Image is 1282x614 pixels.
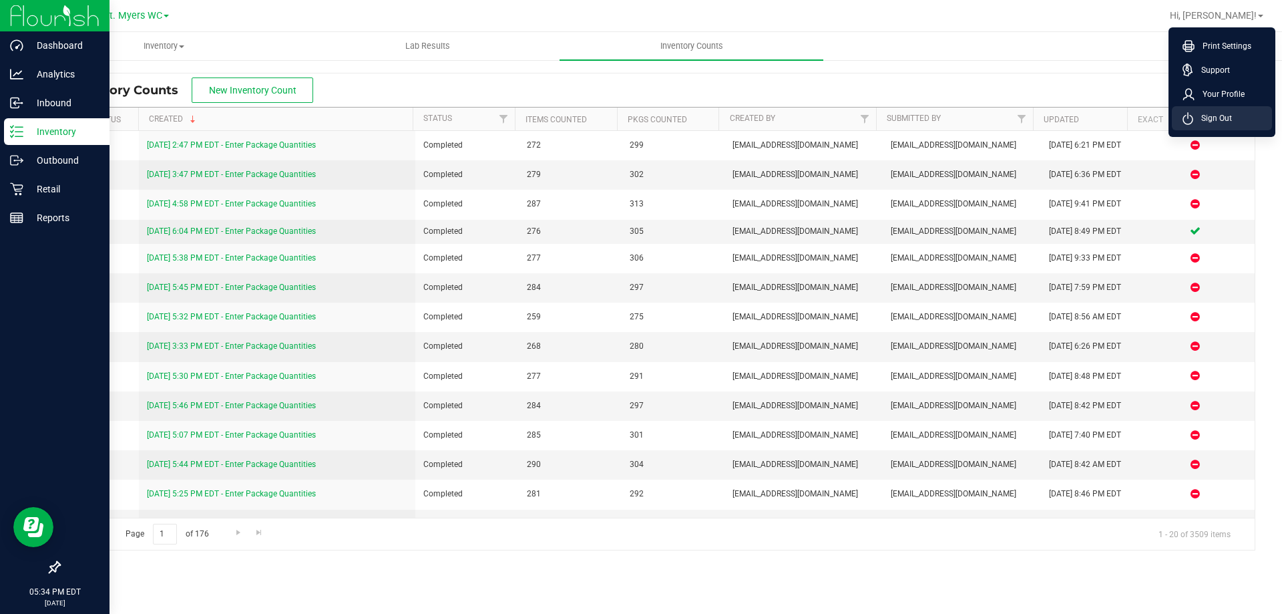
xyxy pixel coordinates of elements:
span: [EMAIL_ADDRESS][DOMAIN_NAME] [732,281,875,294]
input: 1 [153,524,177,545]
a: [DATE] 5:38 PM EDT - Enter Package Quantities [147,253,316,263]
div: [DATE] 8:56 AM EDT [1049,311,1128,323]
a: [DATE] 5:25 PM EDT - Enter Package Quantities [147,489,316,498]
span: [EMAIL_ADDRESS][DOMAIN_NAME] [891,400,1033,412]
span: [EMAIL_ADDRESS][DOMAIN_NAME] [732,225,875,238]
div: [DATE] 8:48 PM EDT [1049,370,1128,383]
div: [DATE] 7:59 PM EDT [1049,281,1128,294]
span: [EMAIL_ADDRESS][DOMAIN_NAME] [891,458,1033,471]
span: [EMAIL_ADDRESS][DOMAIN_NAME] [732,488,875,500]
span: Completed [423,139,510,152]
a: [DATE] 3:47 PM EDT - Enter Package Quantities [147,170,316,179]
inline-svg: Outbound [10,154,23,167]
span: 279 [527,168,614,181]
span: Completed [423,281,510,294]
span: [EMAIL_ADDRESS][DOMAIN_NAME] [732,252,875,265]
span: [EMAIL_ADDRESS][DOMAIN_NAME] [732,458,875,471]
span: Sign Out [1193,112,1232,125]
span: 281 [527,488,614,500]
a: Go to the next page [228,524,248,542]
span: Completed [423,429,510,442]
a: Filter [853,108,875,130]
span: Hi, [PERSON_NAME]! [1170,10,1257,21]
a: Created By [730,114,775,123]
span: Completed [423,400,510,412]
span: [EMAIL_ADDRESS][DOMAIN_NAME] [732,139,875,152]
span: 299 [630,139,716,152]
span: Completed [423,370,510,383]
span: Support [1193,63,1230,77]
span: Lab Results [387,40,468,52]
span: [EMAIL_ADDRESS][DOMAIN_NAME] [891,340,1033,353]
span: 292 [630,488,716,500]
span: Inventory Counts [642,40,741,52]
span: [EMAIL_ADDRESS][DOMAIN_NAME] [732,198,875,210]
span: Page of 176 [114,524,220,545]
span: 304 [630,458,716,471]
inline-svg: Inbound [10,96,23,110]
iframe: Resource center [13,507,53,547]
span: [EMAIL_ADDRESS][DOMAIN_NAME] [732,311,875,323]
span: 297 [630,281,716,294]
div: [DATE] 8:42 PM EDT [1049,400,1128,412]
div: [DATE] 8:46 PM EDT [1049,488,1128,500]
span: 280 [630,340,716,353]
inline-svg: Inventory [10,125,23,138]
a: Status [423,114,452,123]
p: [DATE] [6,598,103,608]
a: Filter [493,108,515,130]
span: [EMAIL_ADDRESS][DOMAIN_NAME] [891,198,1033,210]
button: New Inventory Count [192,78,313,103]
span: 287 [527,198,614,210]
p: Analytics [23,66,103,82]
span: 284 [527,400,614,412]
a: [DATE] 2:47 PM EDT - Enter Package Quantities [147,140,316,150]
span: Completed [423,340,510,353]
p: Retail [23,181,103,197]
a: Go to the last page [250,524,269,542]
span: [EMAIL_ADDRESS][DOMAIN_NAME] [732,340,875,353]
inline-svg: Dashboard [10,39,23,52]
span: [EMAIL_ADDRESS][DOMAIN_NAME] [732,370,875,383]
div: [DATE] 9:41 PM EDT [1049,198,1128,210]
span: 284 [527,281,614,294]
div: [DATE] 6:26 PM EDT [1049,340,1128,353]
span: [EMAIL_ADDRESS][DOMAIN_NAME] [891,488,1033,500]
span: [EMAIL_ADDRESS][DOMAIN_NAME] [891,370,1033,383]
span: Completed [423,252,510,265]
span: [EMAIL_ADDRESS][DOMAIN_NAME] [732,400,875,412]
a: [DATE] 5:46 PM EDT - Enter Package Quantities [147,401,316,410]
span: Inventory Counts [69,83,192,98]
span: Completed [423,488,510,500]
a: Created [149,114,198,124]
span: Completed [423,458,510,471]
span: [EMAIL_ADDRESS][DOMAIN_NAME] [891,281,1033,294]
span: 272 [527,139,614,152]
span: 277 [527,370,614,383]
span: 277 [527,252,614,265]
span: 275 [630,311,716,323]
span: 306 [630,252,716,265]
a: [DATE] 3:33 PM EDT - Enter Package Quantities [147,341,316,351]
a: Updated [1044,115,1079,124]
span: 302 [630,168,716,181]
span: Completed [423,168,510,181]
span: 276 [527,225,614,238]
span: 313 [630,198,716,210]
a: Inventory Counts [560,32,823,60]
a: Support [1183,63,1267,77]
span: [EMAIL_ADDRESS][DOMAIN_NAME] [891,252,1033,265]
a: Lab Results [296,32,560,60]
p: Inventory [23,124,103,140]
div: [DATE] 9:33 PM EDT [1049,252,1128,265]
span: 291 [630,370,716,383]
a: [DATE] 4:58 PM EDT - Enter Package Quantities [147,199,316,208]
a: [DATE] 5:07 PM EDT - Enter Package Quantities [147,430,316,440]
a: Items Counted [525,115,587,124]
inline-svg: Retail [10,182,23,196]
a: [DATE] 6:04 PM EDT - Enter Package Quantities [147,226,316,236]
span: [EMAIL_ADDRESS][DOMAIN_NAME] [732,168,875,181]
a: Pkgs Counted [628,115,687,124]
a: [DATE] 5:45 PM EDT - Enter Package Quantities [147,283,316,292]
span: Completed [423,311,510,323]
